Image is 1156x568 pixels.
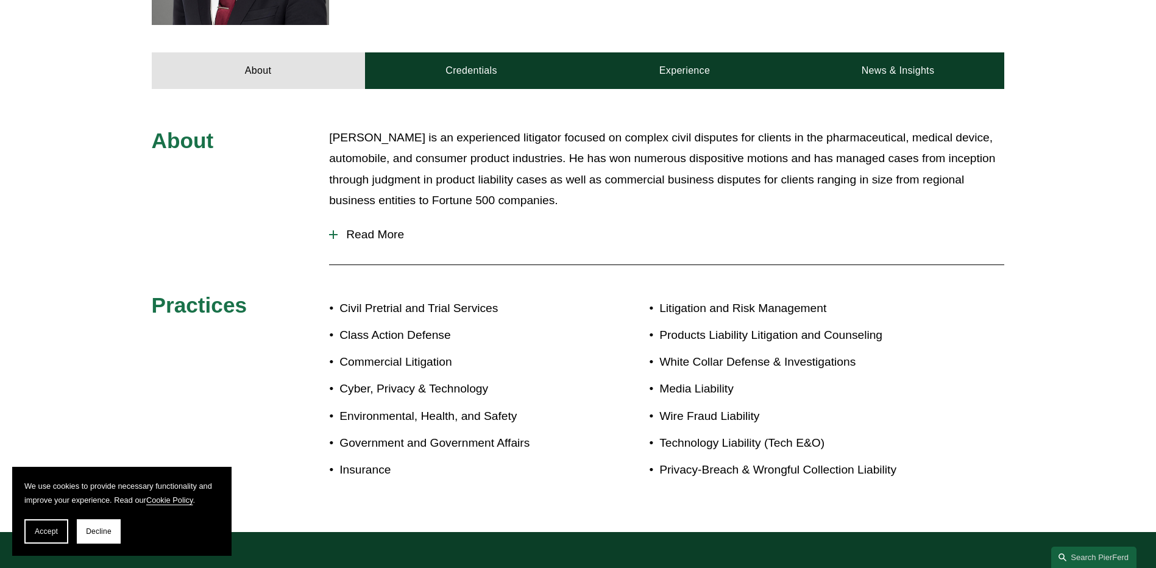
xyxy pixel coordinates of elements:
button: Decline [77,519,121,544]
a: Cookie Policy [146,495,193,505]
p: Products Liability Litigation and Counseling [659,325,934,346]
p: Insurance [339,460,578,481]
span: About [152,129,214,152]
p: Environmental, Health, and Safety [339,406,578,427]
p: We use cookies to provide necessary functionality and improve your experience. Read our . [24,479,219,507]
a: Search this site [1051,547,1136,568]
p: Class Action Defense [339,325,578,346]
section: Cookie banner [12,467,232,556]
span: Accept [35,527,58,536]
p: Civil Pretrial and Trial Services [339,298,578,319]
button: Read More [329,219,1004,250]
p: Commercial Litigation [339,352,578,373]
a: Credentials [365,52,578,89]
span: Practices [152,293,247,317]
a: News & Insights [791,52,1004,89]
p: White Collar Defense & Investigations [659,352,934,373]
a: Experience [578,52,792,89]
p: Media Liability [659,378,934,400]
p: Government and Government Affairs [339,433,578,454]
p: Wire Fraud Liability [659,406,934,427]
p: Privacy-Breach & Wrongful Collection Liability [659,460,934,481]
p: [PERSON_NAME] is an experienced litigator focused on complex civil disputes for clients in the ph... [329,127,1004,211]
p: Cyber, Privacy & Technology [339,378,578,400]
p: Litigation and Risk Management [659,298,934,319]
p: Technology Liability (Tech E&O) [659,433,934,454]
span: Decline [86,527,112,536]
span: Read More [338,228,1004,241]
button: Accept [24,519,68,544]
a: About [152,52,365,89]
